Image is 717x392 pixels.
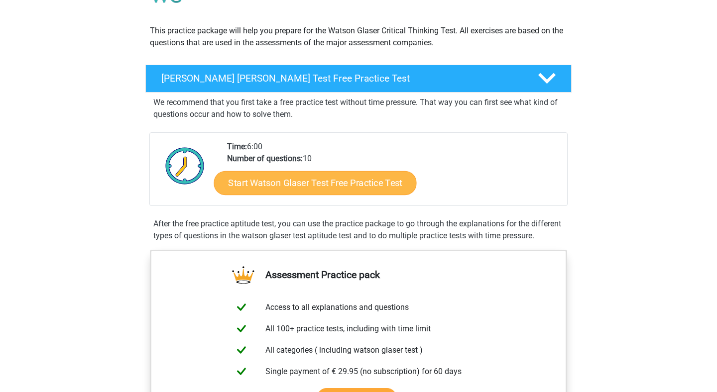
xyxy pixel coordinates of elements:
[227,154,303,163] b: Number of questions:
[214,171,417,195] a: Start Watson Glaser Test Free Practice Test
[220,141,567,205] div: 6:00 10
[153,97,564,120] p: We recommend that you first take a free practice test without time pressure. That way you can fir...
[150,25,567,49] p: This practice package will help you prepare for the Watson Glaser Critical Thinking Test. All exe...
[141,65,576,93] a: [PERSON_NAME] [PERSON_NAME] Test Free Practice Test
[161,73,522,84] h4: [PERSON_NAME] [PERSON_NAME] Test Free Practice Test
[160,141,210,191] img: Clock
[149,218,568,242] div: After the free practice aptitude test, you can use the practice package to go through the explana...
[227,142,247,151] b: Time:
